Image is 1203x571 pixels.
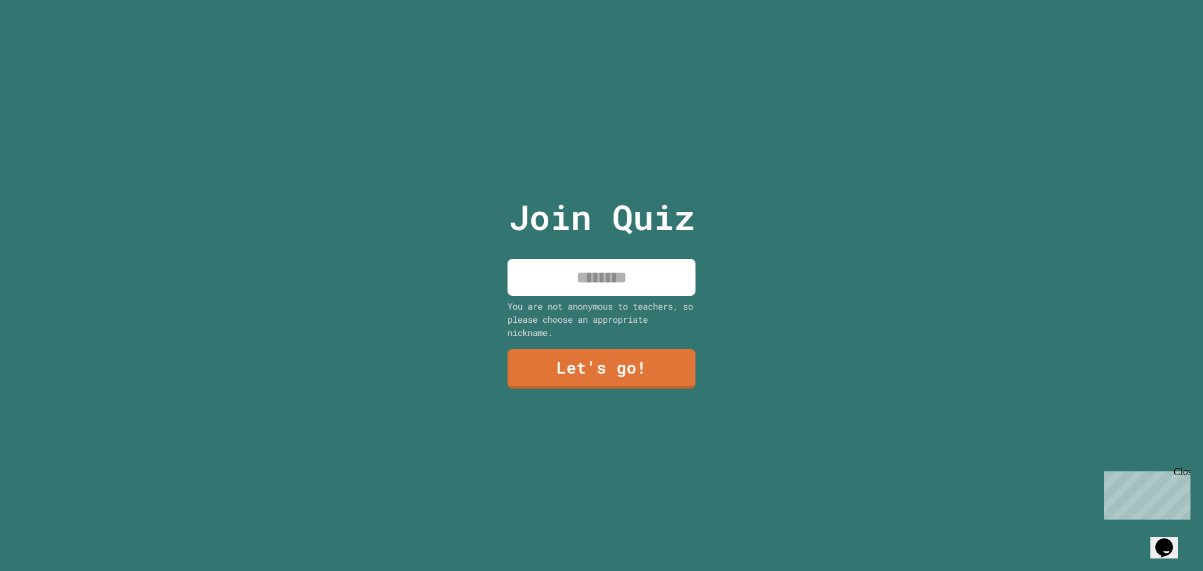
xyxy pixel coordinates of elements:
[5,5,86,80] div: Chat with us now!Close
[1150,521,1190,558] iframe: chat widget
[508,349,695,389] a: Let's go!
[1099,466,1190,520] iframe: chat widget
[509,191,695,243] p: Join Quiz
[508,300,695,339] div: You are not anonymous to teachers, so please choose an appropriate nickname.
